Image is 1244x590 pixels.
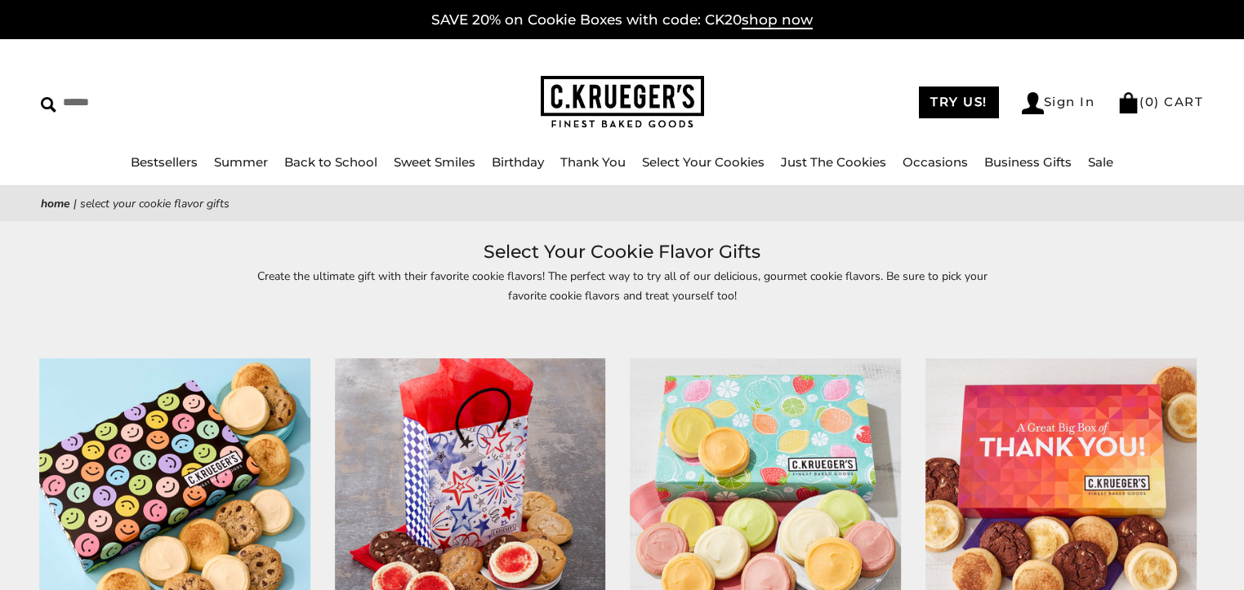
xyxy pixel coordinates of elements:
a: Sign In [1022,92,1095,114]
a: TRY US! [919,87,999,118]
p: Create the ultimate gift with their favorite cookie flavors! The perfect way to try all of our de... [247,267,998,304]
h1: Select Your Cookie Flavor Gifts [65,237,1179,267]
img: Search [41,97,56,113]
a: Birthday [492,154,544,170]
span: Select Your Cookie Flavor Gifts [80,196,230,211]
a: Sale [1088,154,1113,170]
span: 0 [1145,94,1155,109]
input: Search [41,90,317,115]
img: C.KRUEGER'S [541,76,704,129]
a: Thank You [560,154,626,170]
a: Occasions [903,154,968,170]
a: Bestsellers [131,154,198,170]
a: Select Your Cookies [642,154,765,170]
a: Business Gifts [984,154,1072,170]
nav: breadcrumbs [41,194,1203,213]
a: Sweet Smiles [394,154,475,170]
a: Back to School [284,154,377,170]
span: shop now [742,11,813,29]
a: Home [41,196,70,211]
img: Account [1022,92,1044,114]
a: Summer [214,154,268,170]
a: Just The Cookies [781,154,886,170]
img: Bag [1117,92,1139,113]
span: | [74,196,77,211]
a: (0) CART [1117,94,1203,109]
a: SAVE 20% on Cookie Boxes with code: CK20shop now [431,11,813,29]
